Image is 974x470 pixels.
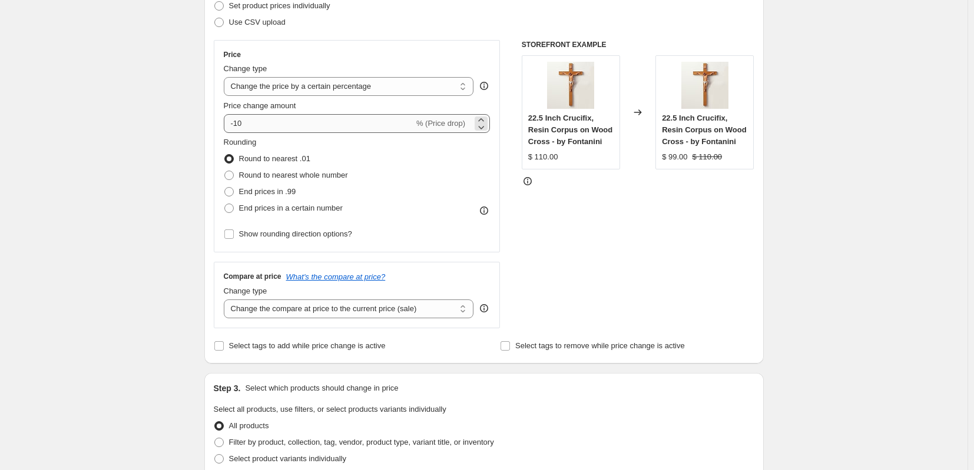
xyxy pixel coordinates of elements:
[229,438,494,446] span: Filter by product, collection, tag, vendor, product type, variant title, or inventory
[522,40,754,49] h6: STOREFRONT EXAMPLE
[239,171,348,179] span: Round to nearest whole number
[662,114,746,146] span: 22.5 Inch Crucifix, Resin Corpus on Wood Cross - by Fontanini
[214,382,241,394] h2: Step 3.
[224,272,281,281] h3: Compare at price
[286,272,386,281] button: What's the compare at price?
[681,62,728,109] img: 0282_80x.jpg
[547,62,594,109] img: 0282_80x.jpg
[229,454,346,463] span: Select product variants individually
[224,286,267,295] span: Change type
[239,154,310,163] span: Round to nearest .01
[224,138,257,146] span: Rounding
[693,151,723,163] strike: $ 110.00
[478,302,490,314] div: help
[515,341,685,350] span: Select tags to remove while price change is active
[229,421,269,430] span: All products
[239,204,343,212] span: End prices in a certain number
[239,187,296,196] span: End prices in .99
[478,80,490,92] div: help
[239,229,352,238] span: Show rounding direction options?
[224,50,241,59] h3: Price
[245,382,398,394] p: Select which products should change in price
[229,341,386,350] span: Select tags to add while price change is active
[224,64,267,73] span: Change type
[528,114,612,146] span: 22.5 Inch Crucifix, Resin Corpus on Wood Cross - by Fontanini
[528,151,558,163] div: $ 110.00
[662,151,687,163] div: $ 99.00
[224,101,296,110] span: Price change amount
[229,18,286,26] span: Use CSV upload
[416,119,465,128] span: % (Price drop)
[224,114,414,133] input: -15
[214,405,446,414] span: Select all products, use filters, or select products variants individually
[229,1,330,10] span: Set product prices individually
